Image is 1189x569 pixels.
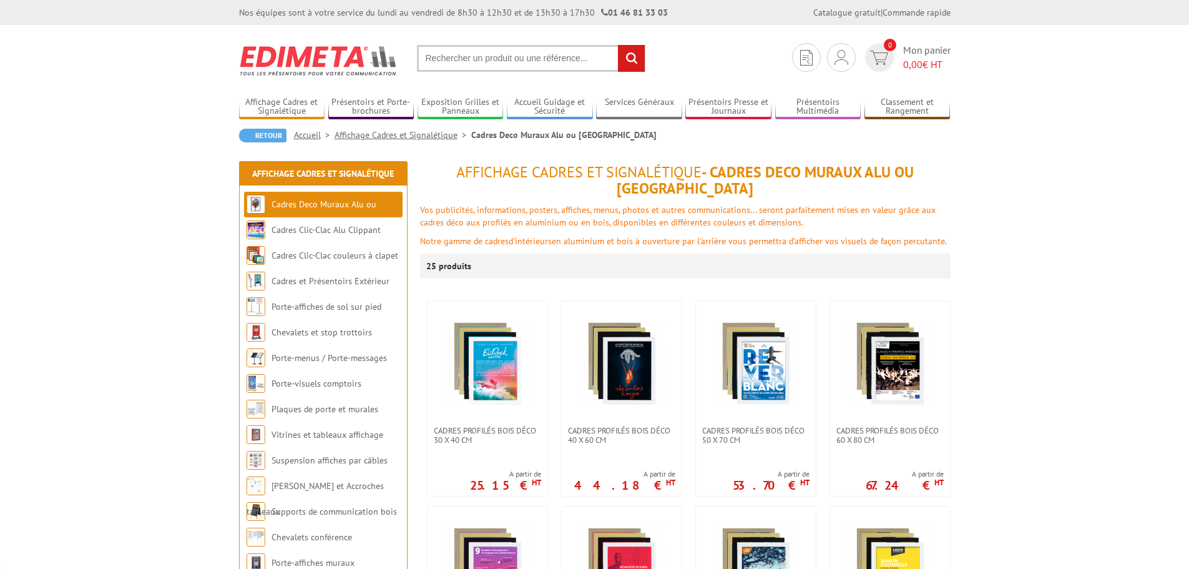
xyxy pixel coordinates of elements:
a: Vitrines et tableaux affichage [272,429,383,440]
span: € HT [903,57,951,72]
img: devis rapide [870,51,888,65]
font: d'intérieurs [509,235,552,247]
span: Affichage Cadres et Signalétique [456,162,702,182]
span: A partir de [866,469,944,479]
sup: HT [934,477,944,488]
a: Porte-visuels comptoirs [272,378,361,389]
a: Accueil [294,129,335,141]
a: Cadres Profilés Bois Déco 30 x 40 cm [428,426,547,445]
h1: - Cadres Deco Muraux Alu ou [GEOGRAPHIC_DATA] [420,164,951,197]
span: Cadres Profilés Bois Déco 60 x 80 cm [836,426,944,445]
img: devis rapide [834,50,848,65]
a: Cadres Profilés Bois Déco 40 x 60 cm [562,426,682,445]
font: Vos publicités, informations, posters, affiches, menus, photos et autres communications... seront... [420,204,936,228]
a: Commande rapide [883,7,951,18]
img: Vitrines et tableaux affichage [247,425,265,444]
div: | [813,6,951,19]
a: Classement et Rangement [864,97,951,117]
sup: HT [666,477,675,488]
span: Cadres Profilés Bois Déco 30 x 40 cm [434,426,541,445]
img: Chevalets conférence [247,528,265,547]
p: 67.24 € [866,482,944,489]
p: 53.70 € [733,482,810,489]
sup: HT [800,477,810,488]
div: Nos équipes sont à votre service du lundi au vendredi de 8h30 à 12h30 et de 13h30 à 17h30 [239,6,668,19]
img: Cadres et Présentoirs Extérieur [247,272,265,290]
span: 0 [884,39,896,51]
a: Catalogue gratuit [813,7,881,18]
a: devis rapide 0 Mon panier 0,00€ HT [862,43,951,72]
a: Cadres et Présentoirs Extérieur [272,275,389,287]
a: Affichage Cadres et Signalétique [252,168,394,179]
a: Porte-affiches muraux [272,557,355,568]
a: Supports de communication bois [272,506,397,517]
a: Chevalets conférence [272,532,352,543]
a: Cadres Profilés Bois Déco 60 x 80 cm [830,426,950,445]
a: Plaques de porte et murales [272,403,378,415]
img: devis rapide [800,50,813,66]
input: rechercher [618,45,645,72]
a: Porte-affiches de sol sur pied [272,301,381,312]
a: Cadres Deco Muraux Alu ou [GEOGRAPHIC_DATA] [247,199,376,235]
a: Présentoirs Presse et Journaux [685,97,771,117]
a: [PERSON_NAME] et Accroches tableaux [247,480,384,517]
img: Cadres Profilés Bois Déco 30 x 40 cm [444,320,531,407]
span: Mon panier [903,43,951,72]
img: Porte-menus / Porte-messages [247,349,265,367]
a: Cadres Profilés Bois Déco 50 x 70 cm [696,426,816,445]
img: Edimeta [239,37,398,84]
a: Affichage Cadres et Signalétique [239,97,325,117]
li: Cadres Deco Muraux Alu ou [GEOGRAPHIC_DATA] [471,129,657,141]
img: Plaques de porte et murales [247,400,265,418]
img: Porte-visuels comptoirs [247,374,265,393]
span: A partir de [733,469,810,479]
p: 25.15 € [470,482,541,489]
img: Cadres Profilés Bois Déco 60 x 80 cm [846,320,934,407]
a: Exposition Grilles et Panneaux [418,97,504,117]
span: A partir de [470,469,541,479]
font: en aluminium et bois à ouverture par l'arrière vous permettra d’afficher vos visuels de façon per... [552,235,947,247]
a: Chevalets et stop trottoirs [272,327,372,338]
a: Suspension affiches par câbles [272,455,388,466]
a: Retour [239,129,286,142]
img: Chevalets et stop trottoirs [247,323,265,342]
img: Porte-affiches de sol sur pied [247,297,265,316]
a: Affichage Cadres et Signalétique [335,129,471,141]
input: Rechercher un produit ou une référence... [417,45,645,72]
a: Présentoirs et Porte-brochures [328,97,414,117]
a: Cadres Clic-Clac Alu Clippant [272,224,381,235]
img: Cadres Deco Muraux Alu ou Bois [247,195,265,214]
span: 0,00 [903,58,922,71]
a: Services Généraux [596,97,682,117]
img: Cadres Clic-Clac couleurs à clapet [247,246,265,265]
strong: 01 46 81 33 03 [601,7,668,18]
p: 25 produits [426,254,473,279]
img: Suspension affiches par câbles [247,451,265,470]
span: Cadres Profilés Bois Déco 50 x 70 cm [702,426,810,445]
a: Présentoirs Multimédia [775,97,861,117]
p: 44.18 € [574,482,675,489]
img: Cadres Profilés Bois Déco 40 x 60 cm [578,320,665,407]
span: Cadres Profilés Bois Déco 40 x 60 cm [568,426,675,445]
span: A partir de [574,469,675,479]
font: Notre gamme de cadres [420,235,509,247]
img: Cadres Profilés Bois Déco 50 x 70 cm [712,320,800,407]
a: Cadres Clic-Clac couleurs à clapet [272,250,398,261]
sup: HT [532,477,541,488]
img: Cimaises et Accroches tableaux [247,477,265,495]
a: Porte-menus / Porte-messages [272,352,387,364]
a: Accueil Guidage et Sécurité [507,97,593,117]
